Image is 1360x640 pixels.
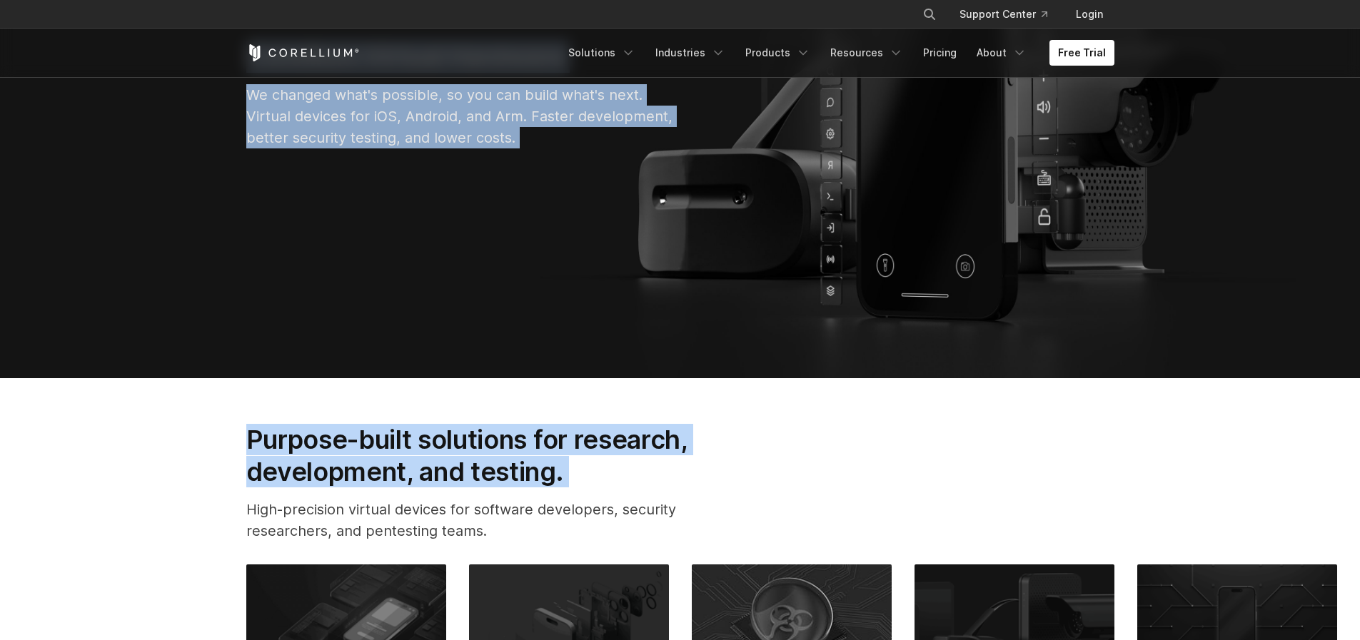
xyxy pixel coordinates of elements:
p: We changed what's possible, so you can build what's next. Virtual devices for iOS, Android, and A... [246,84,675,148]
a: Support Center [948,1,1059,27]
a: About [968,40,1035,66]
button: Search [917,1,942,27]
a: Solutions [560,40,644,66]
a: Login [1064,1,1114,27]
div: Navigation Menu [905,1,1114,27]
a: Resources [822,40,912,66]
a: Products [737,40,819,66]
a: Pricing [915,40,965,66]
div: Navigation Menu [560,40,1114,66]
a: Corellium Home [246,44,360,61]
p: High-precision virtual devices for software developers, security researchers, and pentesting teams. [246,499,733,542]
a: Free Trial [1049,40,1114,66]
a: Industries [647,40,734,66]
h2: Purpose-built solutions for research, development, and testing. [246,424,733,487]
